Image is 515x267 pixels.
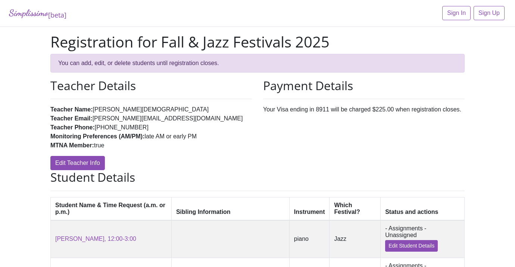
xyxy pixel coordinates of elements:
[50,133,144,139] strong: Monitoring Preferences (AM/PM):
[50,79,252,93] h2: Teacher Details
[442,6,471,20] a: Sign In
[50,124,95,131] strong: Teacher Phone:
[50,170,465,184] h2: Student Details
[381,220,465,258] td: - Assignments - Unassigned
[50,123,252,132] li: [PHONE_NUMBER]
[50,132,252,141] li: late AM or early PM
[50,142,94,148] strong: MTNA Member:
[171,197,289,220] th: Sibling Information
[50,33,465,51] h1: Registration for Fall & Jazz Festivals 2025
[474,6,505,20] a: Sign Up
[48,10,66,19] sub: [beta]
[289,197,330,220] th: Instrument
[50,114,252,123] li: [PERSON_NAME][EMAIL_ADDRESS][DOMAIN_NAME]
[51,197,172,220] th: Student Name & Time Request (a.m. or p.m.)
[50,106,93,113] strong: Teacher Name:
[257,79,470,170] div: Your Visa ending in 8911 will be charged $225.00 when registration closes.
[289,220,330,258] td: piano
[9,6,66,21] a: Simplissimo[beta]
[50,54,465,73] div: You can add, edit, or delete students until registration closes.
[50,105,252,114] li: [PERSON_NAME][DEMOGRAPHIC_DATA]
[330,197,381,220] th: Which Festival?
[50,156,105,170] a: Edit Teacher Info
[50,141,252,150] li: true
[55,236,136,242] a: [PERSON_NAME], 12:00-3:00
[381,197,465,220] th: Status and actions
[50,115,93,122] strong: Teacher Email:
[385,240,438,252] a: Edit Student Details
[263,79,465,93] h2: Payment Details
[330,220,381,258] td: Jazz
